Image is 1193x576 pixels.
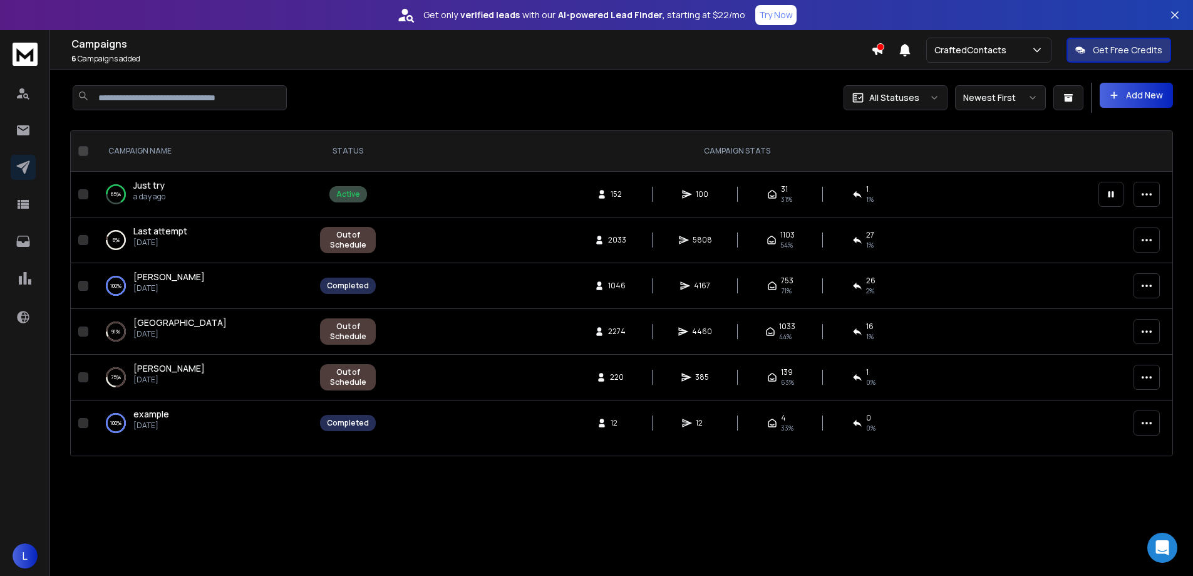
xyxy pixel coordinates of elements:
span: 6 [71,53,76,64]
span: 71 % [781,286,792,296]
p: 91 % [111,325,120,338]
button: L [13,543,38,568]
div: Completed [327,418,369,428]
a: example [133,408,169,421]
td: 75%[PERSON_NAME][DATE] [93,355,312,401]
button: Try Now [755,5,797,25]
span: 385 [695,372,709,382]
span: 1103 [780,230,795,240]
span: 1046 [608,281,626,291]
p: [DATE] [133,329,227,339]
p: 6 % [113,234,120,246]
th: STATUS [312,131,383,172]
p: 75 % [111,371,121,384]
span: 1 % [866,194,874,204]
div: Out of Schedule [327,367,369,387]
span: 2033 [608,235,626,245]
span: 26 [866,276,875,286]
span: 2 % [866,286,874,296]
p: [DATE] [133,375,205,385]
span: 54 % [780,240,793,250]
span: 2274 [608,327,626,337]
a: Just try [133,179,165,192]
a: [PERSON_NAME] [133,271,205,283]
button: Add New [1100,83,1173,108]
td: 6%Last attempt[DATE] [93,217,312,263]
p: CraftedContacts [934,44,1011,56]
td: 65%Just trya day ago [93,172,312,217]
h1: Campaigns [71,36,871,51]
p: [DATE] [133,421,169,431]
span: 44 % [779,332,792,342]
img: logo [13,43,38,66]
p: Try Now [759,9,793,21]
th: CAMPAIGN NAME [93,131,312,172]
div: Open Intercom Messenger [1147,533,1177,563]
a: [GEOGRAPHIC_DATA] [133,317,227,329]
span: [PERSON_NAME] [133,362,205,374]
span: 753 [781,276,793,286]
div: Out of Schedule [327,230,369,250]
p: 100 % [110,280,121,292]
span: 1033 [779,322,795,332]
a: [PERSON_NAME] [133,362,205,375]
p: Get only with our starting at $22/mo [423,9,745,21]
span: 12 [611,418,623,428]
span: 1 % [866,240,874,250]
div: Active [336,189,360,199]
p: Campaigns added [71,54,871,64]
span: 100 [696,189,708,199]
span: Just try [133,179,165,191]
span: [GEOGRAPHIC_DATA] [133,317,227,328]
p: 65 % [111,188,121,201]
button: Get Free Credits [1066,38,1171,63]
strong: AI-powered Lead Finder, [558,9,664,21]
span: 27 [866,230,874,240]
div: Completed [327,281,369,291]
div: Out of Schedule [327,322,369,342]
span: 4460 [692,327,712,337]
span: 152 [611,189,623,199]
span: 0 % [866,423,875,433]
span: 4167 [694,281,710,291]
span: 16 [866,322,874,332]
span: 31 % [781,194,792,204]
strong: verified leads [460,9,520,21]
td: 100%[PERSON_NAME][DATE] [93,263,312,309]
p: 100 % [110,417,121,429]
p: a day ago [133,192,165,202]
th: CAMPAIGN STATS [383,131,1091,172]
p: [DATE] [133,238,187,248]
span: 1 % [866,332,874,342]
span: 1 [866,367,869,377]
button: Newest First [955,85,1046,110]
p: Get Free Credits [1093,44,1162,56]
span: 0 [866,413,871,423]
span: 139 [781,367,793,377]
p: [DATE] [133,283,205,293]
span: 4 [781,413,786,423]
a: Last attempt [133,225,187,238]
span: 63 % [781,377,794,387]
span: 5808 [693,235,712,245]
p: All Statuses [869,92,919,104]
span: 12 [696,418,708,428]
span: 31 [781,184,788,194]
td: 91%[GEOGRAPHIC_DATA][DATE] [93,309,312,355]
span: 33 % [781,423,793,433]
span: 220 [610,372,624,382]
td: 100%example[DATE] [93,401,312,446]
span: 0 % [866,377,875,387]
span: 1 [866,184,869,194]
